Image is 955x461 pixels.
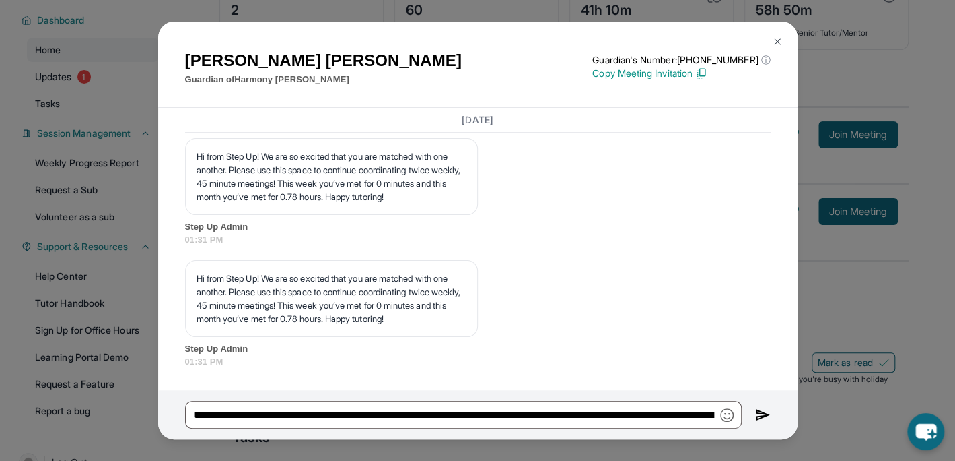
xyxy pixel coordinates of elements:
[185,355,771,369] span: 01:31 PM
[185,73,462,86] p: Guardian of Harmony [PERSON_NAME]
[592,67,770,80] p: Copy Meeting Invitation
[907,413,944,450] button: chat-button
[755,407,771,423] img: Send icon
[772,36,783,47] img: Close Icon
[761,53,770,67] span: ⓘ
[185,113,771,127] h3: [DATE]
[185,220,771,234] span: Step Up Admin
[695,67,707,80] img: Copy Icon
[720,408,734,422] img: Emoji
[197,272,466,326] p: Hi from Step Up! We are so excited that you are matched with one another. Please use this space t...
[185,49,462,73] h1: [PERSON_NAME] [PERSON_NAME]
[185,342,771,356] span: Step Up Admin
[197,150,466,204] p: Hi from Step Up! We are so excited that you are matched with one another. Please use this space t...
[592,53,770,67] p: Guardian's Number: [PHONE_NUMBER]
[185,233,771,247] span: 01:31 PM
